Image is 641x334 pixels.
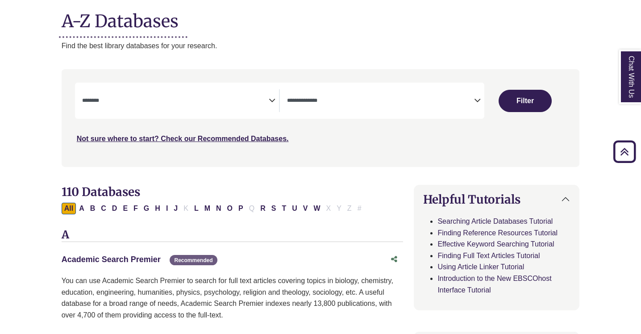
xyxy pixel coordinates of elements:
button: Helpful Tutorials [414,185,579,213]
button: Filter Results D [109,203,120,214]
button: Filter Results F [131,203,141,214]
button: Submit for Search Results [499,90,552,112]
button: Filter Results M [202,203,213,214]
button: Filter Results L [191,203,201,214]
textarea: Search [287,98,474,105]
button: Filter Results T [279,203,289,214]
nav: Search filters [62,69,580,167]
button: Share this database [385,251,403,268]
span: Recommended [170,255,217,265]
button: Filter Results G [141,203,152,214]
div: Alpha-list to filter by first letter of database name [62,204,365,212]
button: Filter Results W [311,203,323,214]
a: Searching Article Databases Tutorial [437,217,553,225]
button: Filter Results J [171,203,180,214]
a: Not sure where to start? Check our Recommended Databases. [77,135,289,142]
p: Find the best library databases for your research. [62,40,580,52]
p: You can use Academic Search Premier to search for full text articles covering topics in biology, ... [62,275,404,321]
button: Filter Results O [225,203,235,214]
button: Filter Results I [163,203,171,214]
a: Introduction to the New EBSCOhost Interface Tutorial [437,275,551,294]
button: Filter Results P [236,203,246,214]
a: Finding Full Text Articles Tutorial [437,252,540,259]
a: Using Article Linker Tutorial [437,263,524,271]
button: Filter Results A [76,203,87,214]
a: Finding Reference Resources Tutorial [437,229,558,237]
h3: A [62,229,404,242]
button: Filter Results H [152,203,163,214]
button: Filter Results B [87,203,98,214]
button: Filter Results U [289,203,300,214]
button: Filter Results R [258,203,268,214]
span: 110 Databases [62,184,140,199]
a: Academic Search Premier [62,255,161,264]
button: Filter Results E [120,203,130,214]
button: Filter Results S [269,203,279,214]
button: Filter Results N [213,203,224,214]
button: Filter Results V [300,203,311,214]
textarea: Search [82,98,269,105]
a: Effective Keyword Searching Tutorial [437,240,554,248]
button: Filter Results C [98,203,109,214]
button: All [62,203,76,214]
h1: A-Z Databases [62,4,580,31]
a: Back to Top [610,146,639,158]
